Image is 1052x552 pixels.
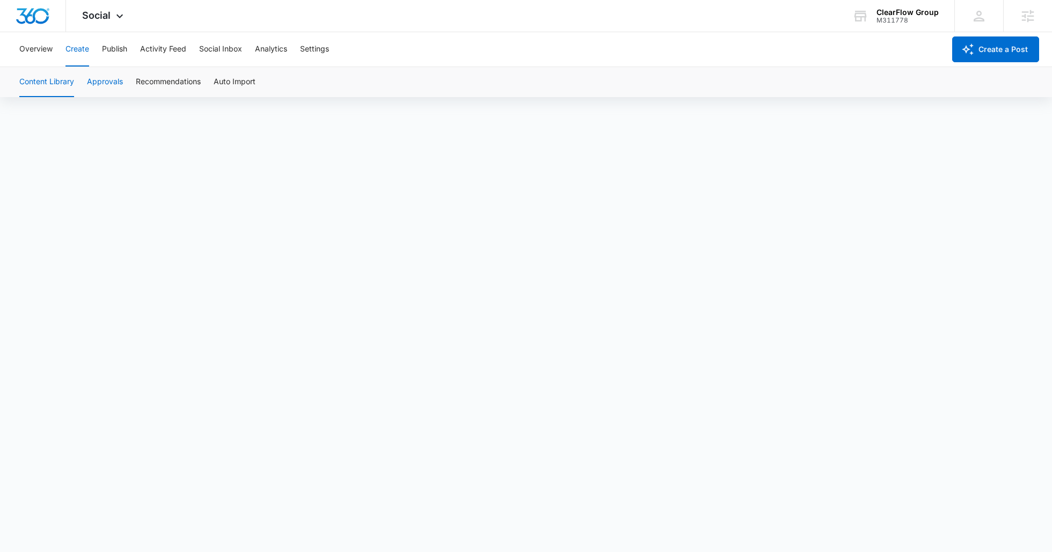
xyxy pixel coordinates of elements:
[136,67,201,97] button: Recommendations
[65,32,89,67] button: Create
[255,32,287,67] button: Analytics
[102,32,127,67] button: Publish
[87,67,123,97] button: Approvals
[82,10,111,21] span: Social
[952,36,1039,62] button: Create a Post
[214,67,255,97] button: Auto Import
[300,32,329,67] button: Settings
[876,8,939,17] div: account name
[876,17,939,24] div: account id
[19,32,53,67] button: Overview
[199,32,242,67] button: Social Inbox
[140,32,186,67] button: Activity Feed
[19,67,74,97] button: Content Library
